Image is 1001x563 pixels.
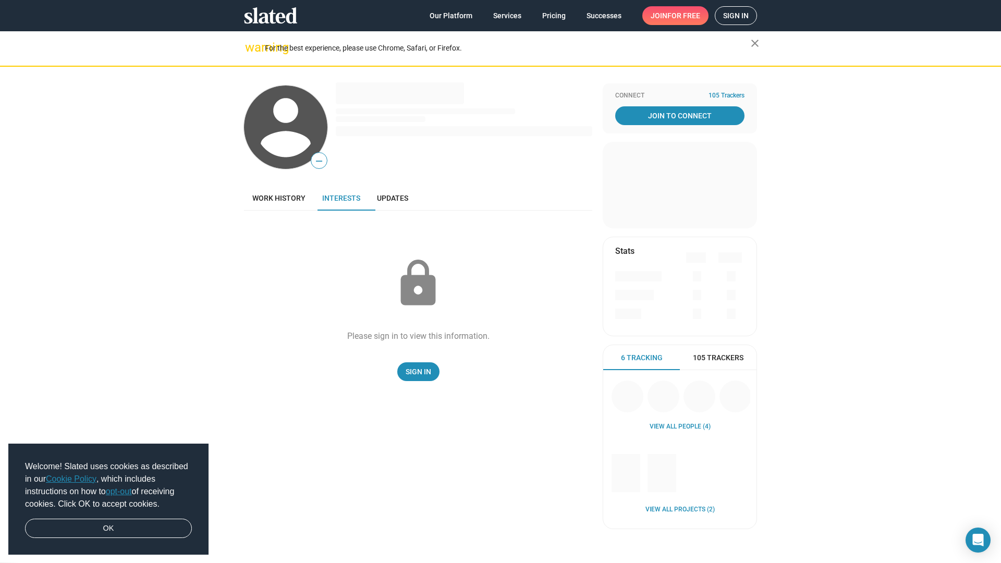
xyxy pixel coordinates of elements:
[642,6,709,25] a: Joinfor free
[25,519,192,538] a: dismiss cookie message
[617,106,742,125] span: Join To Connect
[406,362,431,381] span: Sign In
[587,6,621,25] span: Successes
[430,6,472,25] span: Our Platform
[966,528,991,553] div: Open Intercom Messenger
[615,246,634,256] mat-card-title: Stats
[421,6,481,25] a: Our Platform
[667,6,700,25] span: for free
[347,331,490,341] div: Please sign in to view this information.
[392,258,444,310] mat-icon: lock
[693,353,743,363] span: 105 Trackers
[322,194,360,202] span: Interests
[369,186,417,211] a: Updates
[245,41,258,54] mat-icon: warning
[265,41,751,55] div: For the best experience, please use Chrome, Safari, or Firefox.
[615,106,744,125] a: Join To Connect
[311,154,327,168] span: —
[615,92,744,100] div: Connect
[650,423,711,431] a: View all People (4)
[715,6,757,25] a: Sign in
[106,487,132,496] a: opt-out
[46,474,96,483] a: Cookie Policy
[485,6,530,25] a: Services
[314,186,369,211] a: Interests
[578,6,630,25] a: Successes
[723,7,749,25] span: Sign in
[493,6,521,25] span: Services
[377,194,408,202] span: Updates
[25,460,192,510] span: Welcome! Slated uses cookies as described in our , which includes instructions on how to of recei...
[252,194,306,202] span: Work history
[749,37,761,50] mat-icon: close
[542,6,566,25] span: Pricing
[709,92,744,100] span: 105 Trackers
[8,444,209,555] div: cookieconsent
[244,186,314,211] a: Work history
[397,362,440,381] a: Sign In
[645,506,715,514] a: View all Projects (2)
[534,6,574,25] a: Pricing
[621,353,663,363] span: 6 Tracking
[651,6,700,25] span: Join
